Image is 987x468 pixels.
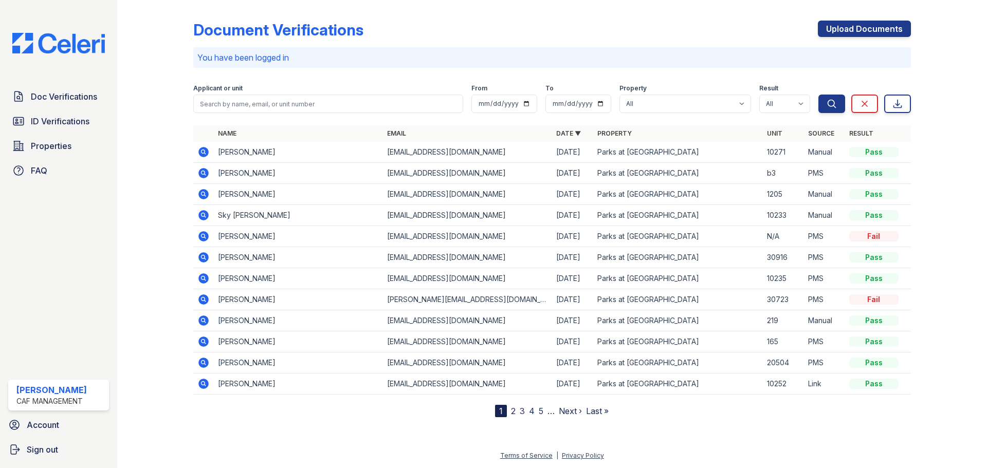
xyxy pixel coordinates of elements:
[383,373,552,395] td: [EMAIL_ADDRESS][DOMAIN_NAME]
[193,95,463,113] input: Search by name, email, or unit number
[597,129,632,137] a: Property
[471,84,487,92] label: From
[763,373,804,395] td: 10252
[529,406,535,416] a: 4
[214,331,383,352] td: [PERSON_NAME]
[849,336,899,347] div: Pass
[849,147,899,157] div: Pass
[804,289,845,310] td: PMS
[31,90,97,103] span: Doc Verifications
[763,268,804,289] td: 10235
[586,406,609,416] a: Last »
[804,331,845,352] td: PMS
[387,129,406,137] a: Email
[495,405,507,417] div: 1
[849,315,899,326] div: Pass
[214,289,383,310] td: [PERSON_NAME]
[511,406,516,416] a: 2
[4,415,113,435] a: Account
[383,352,552,373] td: [EMAIL_ADDRESS][DOMAIN_NAME]
[218,129,236,137] a: Name
[593,331,762,352] td: Parks at [GEOGRAPHIC_DATA]
[214,247,383,268] td: [PERSON_NAME]
[849,379,899,389] div: Pass
[27,443,58,456] span: Sign out
[214,205,383,226] td: Sky [PERSON_NAME]
[804,205,845,226] td: Manual
[763,331,804,352] td: 165
[383,310,552,331] td: [EMAIL_ADDRESS][DOMAIN_NAME]
[545,84,554,92] label: To
[31,164,47,177] span: FAQ
[214,226,383,247] td: [PERSON_NAME]
[552,268,593,289] td: [DATE]
[593,226,762,247] td: Parks at [GEOGRAPHIC_DATA]
[562,452,604,459] a: Privacy Policy
[849,210,899,220] div: Pass
[552,163,593,184] td: [DATE]
[593,310,762,331] td: Parks at [GEOGRAPHIC_DATA]
[552,310,593,331] td: [DATE]
[556,452,558,459] div: |
[197,51,907,64] p: You have been logged in
[552,352,593,373] td: [DATE]
[818,21,911,37] a: Upload Documents
[763,289,804,310] td: 30723
[214,268,383,289] td: [PERSON_NAME]
[31,140,71,152] span: Properties
[214,310,383,331] td: [PERSON_NAME]
[383,163,552,184] td: [EMAIL_ADDRESS][DOMAIN_NAME]
[763,352,804,373] td: 20504
[804,142,845,163] td: Manual
[808,129,834,137] a: Source
[27,419,59,431] span: Account
[849,168,899,178] div: Pass
[383,331,552,352] td: [EMAIL_ADDRESS][DOMAIN_NAME]
[8,136,109,156] a: Properties
[383,268,552,289] td: [EMAIL_ADDRESS][DOMAIN_NAME]
[593,289,762,310] td: Parks at [GEOGRAPHIC_DATA]
[767,129,782,137] a: Unit
[849,358,899,368] div: Pass
[552,226,593,247] td: [DATE]
[520,406,525,416] a: 3
[383,289,552,310] td: [PERSON_NAME][EMAIL_ADDRESS][DOMAIN_NAME]
[8,160,109,181] a: FAQ
[619,84,647,92] label: Property
[4,33,113,53] img: CE_Logo_Blue-a8612792a0a2168367f1c8372b55b34899dd931a85d93a1a3d3e32e68fde9ad4.png
[593,163,762,184] td: Parks at [GEOGRAPHIC_DATA]
[214,184,383,205] td: [PERSON_NAME]
[552,247,593,268] td: [DATE]
[556,129,581,137] a: Date ▼
[214,352,383,373] td: [PERSON_NAME]
[214,373,383,395] td: [PERSON_NAME]
[8,86,109,107] a: Doc Verifications
[214,163,383,184] td: [PERSON_NAME]
[539,406,543,416] a: 5
[383,226,552,247] td: [EMAIL_ADDRESS][DOMAIN_NAME]
[849,189,899,199] div: Pass
[763,247,804,268] td: 30916
[804,163,845,184] td: PMS
[849,294,899,305] div: Fail
[759,84,778,92] label: Result
[763,142,804,163] td: 10271
[552,289,593,310] td: [DATE]
[383,247,552,268] td: [EMAIL_ADDRESS][DOMAIN_NAME]
[383,184,552,205] td: [EMAIL_ADDRESS][DOMAIN_NAME]
[16,384,87,396] div: [PERSON_NAME]
[193,84,243,92] label: Applicant or unit
[763,310,804,331] td: 219
[593,373,762,395] td: Parks at [GEOGRAPHIC_DATA]
[552,373,593,395] td: [DATE]
[804,247,845,268] td: PMS
[4,439,113,460] a: Sign out
[552,184,593,205] td: [DATE]
[552,331,593,352] td: [DATE]
[593,247,762,268] td: Parks at [GEOGRAPHIC_DATA]
[559,406,582,416] a: Next ›
[593,205,762,226] td: Parks at [GEOGRAPHIC_DATA]
[804,226,845,247] td: PMS
[383,205,552,226] td: [EMAIL_ADDRESS][DOMAIN_NAME]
